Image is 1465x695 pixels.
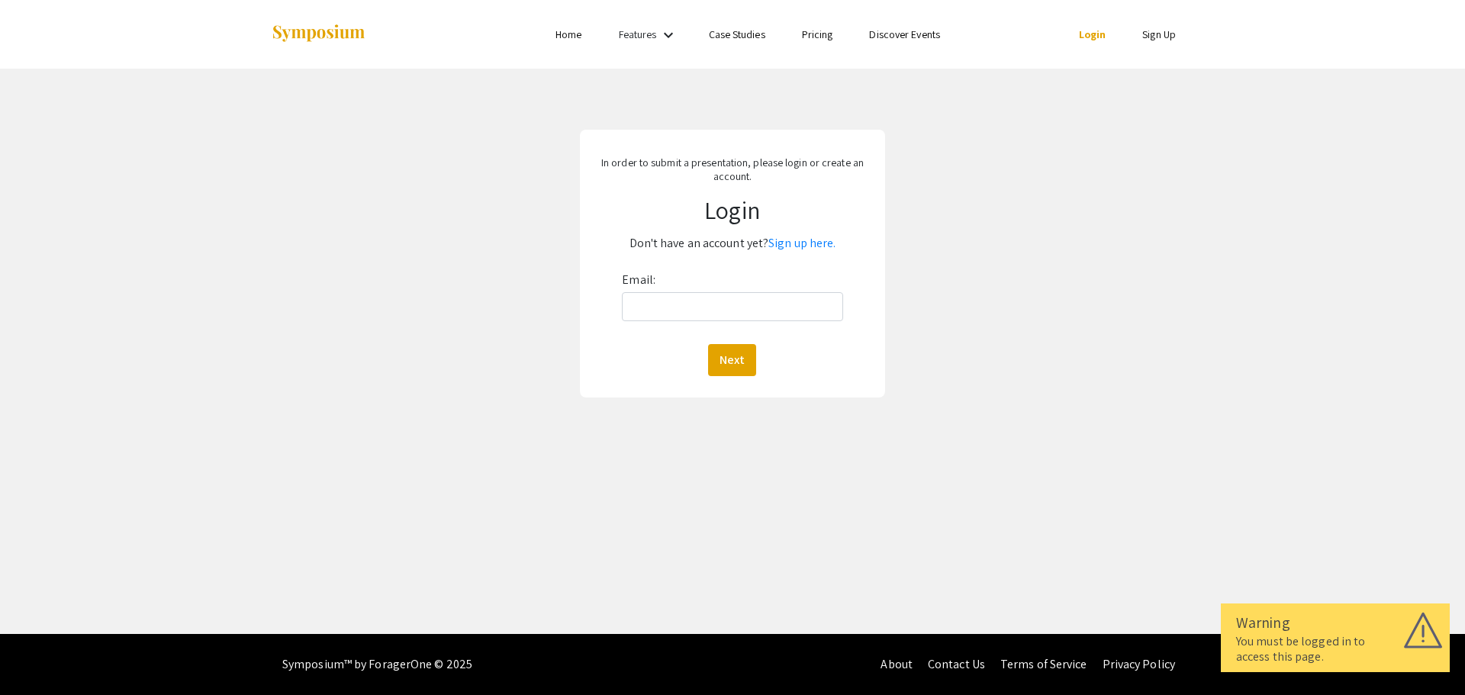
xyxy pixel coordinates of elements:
[1000,656,1087,672] a: Terms of Service
[594,195,871,224] h1: Login
[555,27,581,41] a: Home
[709,27,765,41] a: Case Studies
[1079,27,1106,41] a: Login
[802,27,833,41] a: Pricing
[1103,656,1175,672] a: Privacy Policy
[881,656,913,672] a: About
[659,26,678,44] mat-icon: Expand Features list
[1142,27,1176,41] a: Sign Up
[594,156,871,183] p: In order to submit a presentation, please login or create an account.
[282,634,472,695] div: Symposium™ by ForagerOne © 2025
[928,656,985,672] a: Contact Us
[1236,611,1434,634] div: Warning
[622,268,655,292] label: Email:
[869,27,940,41] a: Discover Events
[768,235,836,251] a: Sign up here.
[619,27,657,41] a: Features
[594,231,871,256] p: Don't have an account yet?
[708,344,756,376] button: Next
[1236,634,1434,664] div: You must be logged in to access this page.
[271,24,366,44] img: Symposium by ForagerOne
